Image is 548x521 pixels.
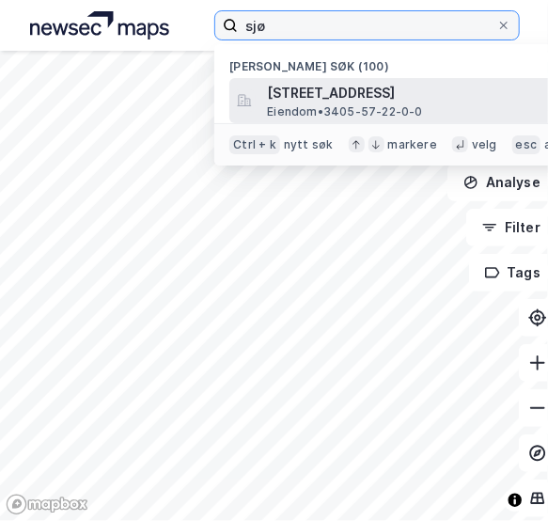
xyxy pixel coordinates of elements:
div: Kontrollprogram for chat [454,431,548,521]
iframe: Chat Widget [454,431,548,521]
div: markere [388,137,437,152]
div: velg [472,137,497,152]
a: Mapbox homepage [6,494,88,515]
div: Ctrl + k [229,135,280,154]
div: esc [512,135,541,154]
img: logo.a4113a55bc3d86da70a041830d287a7e.svg [30,11,169,39]
span: Eiendom • 3405-57-22-0-0 [267,104,422,119]
input: Søk på adresse, matrikkel, gårdeiere, leietakere eller personer [238,11,496,39]
div: nytt søk [284,137,334,152]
